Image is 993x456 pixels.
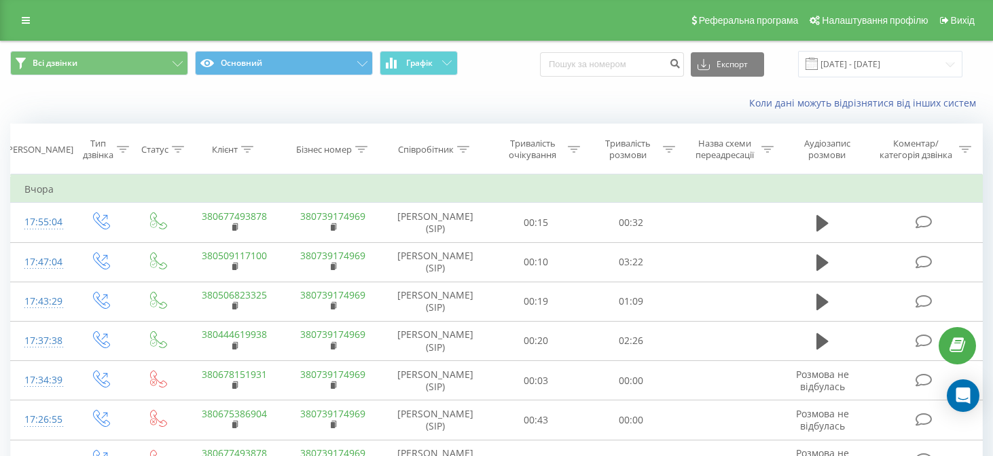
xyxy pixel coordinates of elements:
[212,144,238,155] div: Клієнт
[489,400,584,440] td: 00:43
[489,321,584,360] td: 00:20
[406,58,433,68] span: Графік
[300,407,365,420] a: 380739174969
[382,321,488,360] td: [PERSON_NAME] (SIP)
[24,367,58,394] div: 17:34:39
[382,282,488,321] td: [PERSON_NAME] (SIP)
[33,58,77,69] span: Всі дзвінки
[300,368,365,381] a: 380739174969
[501,138,565,161] div: Тривалість очікування
[24,288,58,315] div: 17:43:29
[202,407,267,420] a: 380675386904
[583,282,679,321] td: 01:09
[822,15,928,26] span: Налаштування профілю
[699,15,799,26] span: Реферальна програма
[583,361,679,400] td: 00:00
[583,242,679,282] td: 03:22
[382,400,488,440] td: [PERSON_NAME] (SIP)
[296,144,352,155] div: Бізнес номер
[202,249,267,262] a: 380509117100
[380,51,458,75] button: Графік
[202,210,267,223] a: 380677493878
[876,138,956,161] div: Коментар/категорія дзвінка
[24,249,58,275] div: 17:47:04
[951,15,975,26] span: Вихід
[382,361,488,400] td: [PERSON_NAME] (SIP)
[382,203,488,242] td: [PERSON_NAME] (SIP)
[141,144,168,155] div: Статус
[202,368,267,381] a: 380678151931
[583,203,679,242] td: 00:32
[300,249,365,262] a: 380739174969
[583,321,679,360] td: 02:26
[947,379,979,412] div: Open Intercom Messenger
[596,138,660,161] div: Тривалість розмови
[83,138,113,161] div: Тип дзвінка
[789,138,865,161] div: Аудіозапис розмови
[300,288,365,301] a: 380739174969
[489,361,584,400] td: 00:03
[796,407,849,432] span: Розмова не відбулась
[691,138,758,161] div: Назва схеми переадресації
[382,242,488,282] td: [PERSON_NAME] (SIP)
[195,51,373,75] button: Основний
[300,210,365,223] a: 380739174969
[398,144,454,155] div: Співробітник
[489,282,584,321] td: 00:19
[24,406,58,433] div: 17:26:55
[540,52,684,77] input: Пошук за номером
[691,52,764,77] button: Експорт
[300,328,365,341] a: 380739174969
[24,328,58,354] div: 17:37:38
[24,209,58,235] div: 17:55:04
[583,400,679,440] td: 00:00
[11,176,983,203] td: Вчора
[489,242,584,282] td: 00:10
[796,368,849,393] span: Розмова не відбулась
[202,328,267,341] a: 380444619938
[749,96,983,109] a: Коли дані можуть відрізнятися вiд інших систем
[10,51,188,75] button: Всі дзвінки
[5,144,73,155] div: [PERSON_NAME]
[202,288,267,301] a: 380506823325
[489,203,584,242] td: 00:15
